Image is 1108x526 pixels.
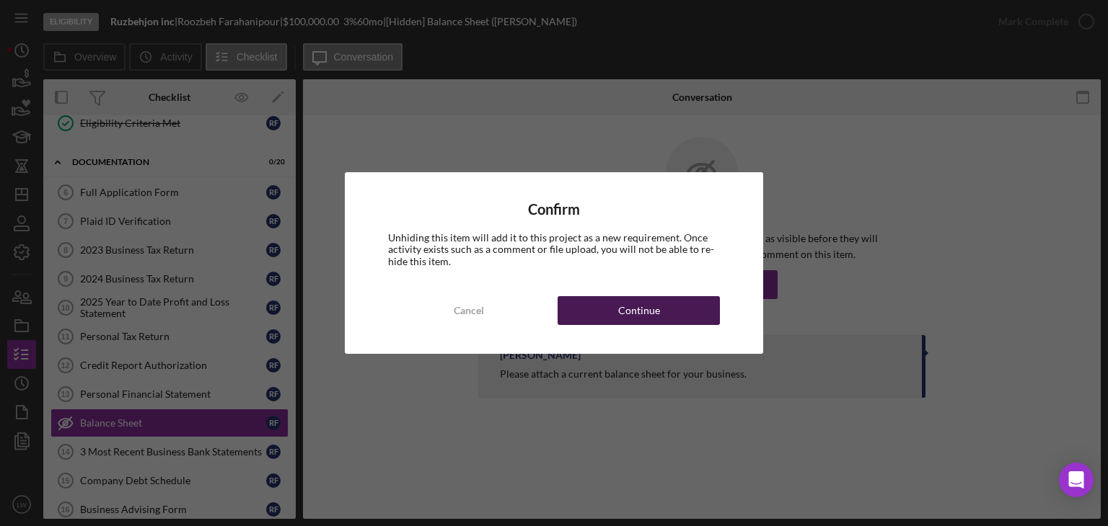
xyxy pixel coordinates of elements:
[388,232,721,267] div: Unhiding this item will add it to this project as a new requirement. Once activity exists such as...
[558,296,720,325] button: Continue
[1059,463,1094,497] div: Open Intercom Messenger
[388,296,550,325] button: Cancel
[454,296,484,325] div: Cancel
[388,201,721,218] h4: Confirm
[618,296,660,325] div: Continue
